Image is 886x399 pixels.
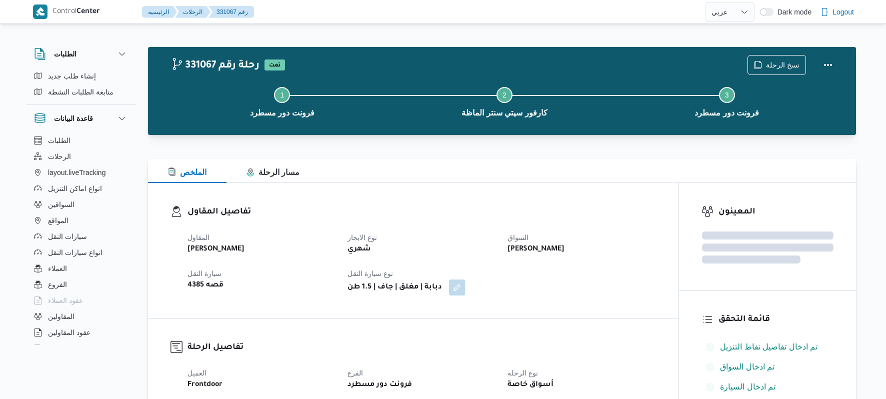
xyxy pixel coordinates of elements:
[48,342,89,354] span: اجهزة التليفون
[48,262,67,274] span: العملاء
[347,369,363,377] span: الفرع
[48,294,83,306] span: عقود العملاء
[187,279,223,291] b: قصه 4385
[30,276,132,292] button: الفروع
[250,107,314,119] span: فرونت دور مسطرد
[30,324,132,340] button: عقود المقاولين
[502,91,506,99] span: 2
[507,369,538,377] span: نوع الرحله
[507,379,553,391] b: أسواق خاصة
[48,326,90,338] span: عقود المقاولين
[347,233,377,241] span: نوع الايجار
[280,91,284,99] span: 1
[30,308,132,324] button: المقاولين
[30,68,132,84] button: إنشاء طلب جديد
[171,59,259,72] h2: 331067 رحلة رقم
[187,205,656,219] h3: تفاصيل المقاول
[34,48,128,60] button: الطلبات
[30,84,132,100] button: متابعة الطلبات النشطة
[702,379,833,395] button: تم ادخال السيارة
[30,260,132,276] button: العملاء
[347,379,412,391] b: فرونت دور مسطرد
[48,246,102,258] span: انواع سيارات النقل
[507,243,564,255] b: [PERSON_NAME]
[507,233,528,241] span: السواق
[347,281,442,293] b: دبابة | مغلق | جاف | 1.5 طن
[615,75,838,127] button: فرونت دور مسطرد
[30,212,132,228] button: المواقع
[26,132,136,349] div: قاعدة البيانات
[347,269,393,277] span: نوع سيارة النقل
[187,269,221,277] span: سيارة النقل
[187,233,209,241] span: المقاول
[30,164,132,180] button: layout.liveTracking
[718,205,833,219] h3: المعينون
[33,4,47,19] img: X8yXhbKr1z7QwAAAABJRU5ErkJggg==
[720,342,817,351] span: تم ادخال تفاصيل نفاط التنزيل
[30,228,132,244] button: سيارات النقل
[168,168,206,176] span: الملخص
[720,381,775,393] span: تم ادخال السيارة
[187,369,206,377] span: العميل
[54,48,76,60] h3: الطلبات
[347,243,371,255] b: شهري
[26,68,136,104] div: الطلبات
[773,8,811,16] span: Dark mode
[269,62,280,68] b: تمت
[818,55,838,75] button: Actions
[48,198,74,210] span: السواقين
[30,340,132,356] button: اجهزة التليفون
[30,196,132,212] button: السواقين
[725,91,729,99] span: 3
[187,379,222,391] b: Frontdoor
[264,59,285,70] span: تمت
[720,361,774,373] span: تم ادخال السواق
[34,112,128,124] button: قاعدة البيانات
[747,55,806,75] button: نسخ الرحلة
[175,6,210,18] button: الرحلات
[816,2,858,22] button: Logout
[720,341,817,353] span: تم ادخال تفاصيل نفاط التنزيل
[48,310,74,322] span: المقاولين
[30,292,132,308] button: عقود العملاء
[48,230,87,242] span: سيارات النقل
[461,107,547,119] span: كارفور سيتي سنتر الماظة
[76,8,100,16] b: Center
[48,70,96,82] span: إنشاء طلب جديد
[718,313,833,326] h3: قائمة التحقق
[30,148,132,164] button: الرحلات
[30,180,132,196] button: انواع اماكن التنزيل
[832,6,854,18] span: Logout
[54,112,93,124] h3: قاعدة البيانات
[171,75,393,127] button: فرونت دور مسطرد
[48,214,68,226] span: المواقع
[187,243,244,255] b: [PERSON_NAME]
[246,168,299,176] span: مسار الرحلة
[766,59,799,71] span: نسخ الرحلة
[48,182,102,194] span: انواع اماكن التنزيل
[142,6,177,18] button: الرئيسيه
[48,150,71,162] span: الرحلات
[720,382,775,391] span: تم ادخال السيارة
[48,86,113,98] span: متابعة الطلبات النشطة
[48,166,105,178] span: layout.liveTracking
[30,132,132,148] button: الطلبات
[702,339,833,355] button: تم ادخال تفاصيل نفاط التنزيل
[702,359,833,375] button: تم ادخال السواق
[694,107,759,119] span: فرونت دور مسطرد
[48,278,67,290] span: الفروع
[30,244,132,260] button: انواع سيارات النقل
[393,75,616,127] button: كارفور سيتي سنتر الماظة
[187,341,656,354] h3: تفاصيل الرحلة
[48,134,70,146] span: الطلبات
[720,362,774,371] span: تم ادخال السواق
[208,6,254,18] button: 331067 رقم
